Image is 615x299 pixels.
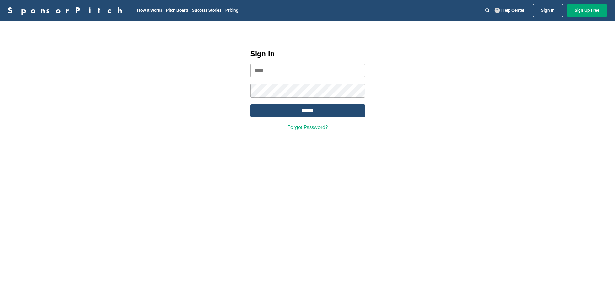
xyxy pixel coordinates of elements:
a: Pricing [225,8,239,13]
a: SponsorPitch [8,6,127,15]
a: Sign Up Free [567,4,607,17]
a: Sign In [533,4,563,17]
a: Help Center [493,7,526,14]
h1: Sign In [250,48,365,60]
a: Success Stories [192,8,221,13]
a: Pitch Board [166,8,188,13]
a: How It Works [137,8,162,13]
a: Forgot Password? [287,124,328,131]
